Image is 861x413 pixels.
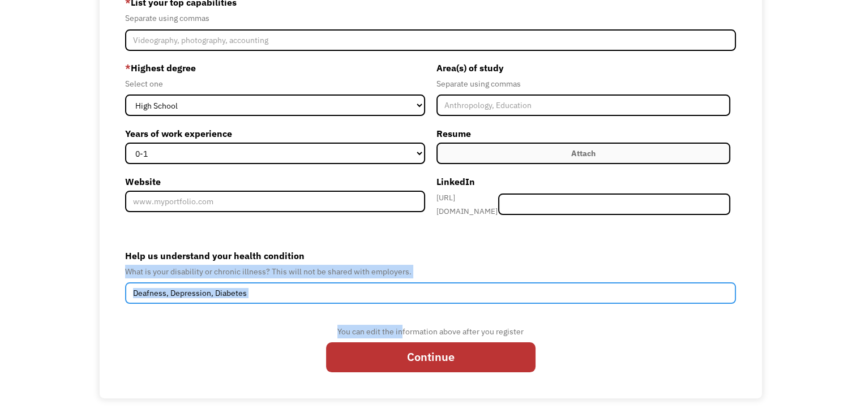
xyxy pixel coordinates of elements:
[125,247,736,265] label: Help us understand your health condition
[436,143,730,164] label: Attach
[125,265,736,278] div: What is your disability or chronic illness? This will not be shared with employers.
[436,77,730,91] div: Separate using commas
[326,342,536,372] input: Continue
[125,191,425,212] input: www.myportfolio.com
[125,124,425,143] label: Years of work experience
[125,77,425,91] div: Select one
[125,282,736,304] input: Deafness, Depression, Diabetes
[436,124,730,143] label: Resume
[436,94,730,116] input: Anthropology, Education
[436,59,730,77] label: Area(s) of study
[326,325,536,338] div: You can edit the information above after you register
[436,191,499,218] div: [URL][DOMAIN_NAME]
[125,11,736,25] div: Separate using commas
[125,59,425,77] label: Highest degree
[125,173,425,191] label: Website
[436,173,730,191] label: LinkedIn
[125,29,736,51] input: Videography, photography, accounting
[571,147,596,160] div: Attach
